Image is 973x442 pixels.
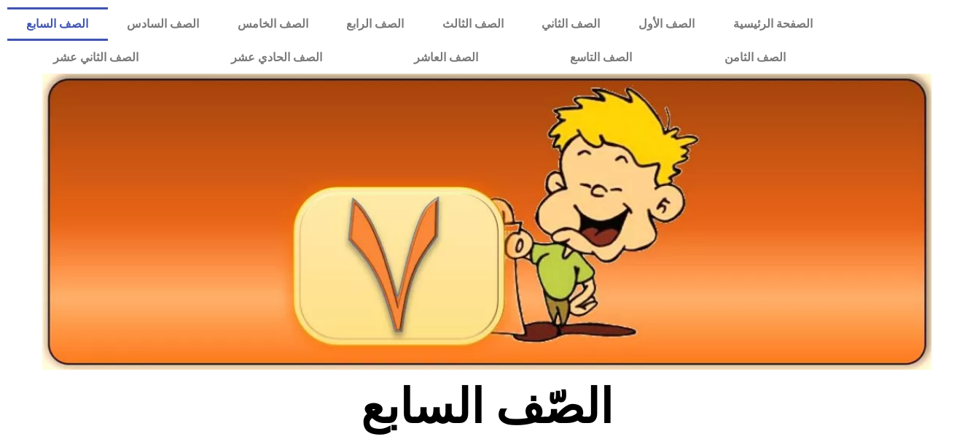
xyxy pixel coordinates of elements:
[7,7,108,41] a: الصف السابع
[714,7,832,41] a: الصفحة الرئيسية
[423,7,523,41] a: الصف الثالث
[678,41,831,74] a: الصف الثامن
[620,7,714,41] a: الصف الأول
[108,7,219,41] a: الصف السادس
[368,41,524,74] a: الصف العاشر
[246,379,727,435] h2: الصّف السابع
[327,7,423,41] a: الصف الرابع
[524,41,678,74] a: الصف التاسع
[184,41,367,74] a: الصف الحادي عشر
[7,41,184,74] a: الصف الثاني عشر
[218,7,327,41] a: الصف الخامس
[523,7,620,41] a: الصف الثاني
